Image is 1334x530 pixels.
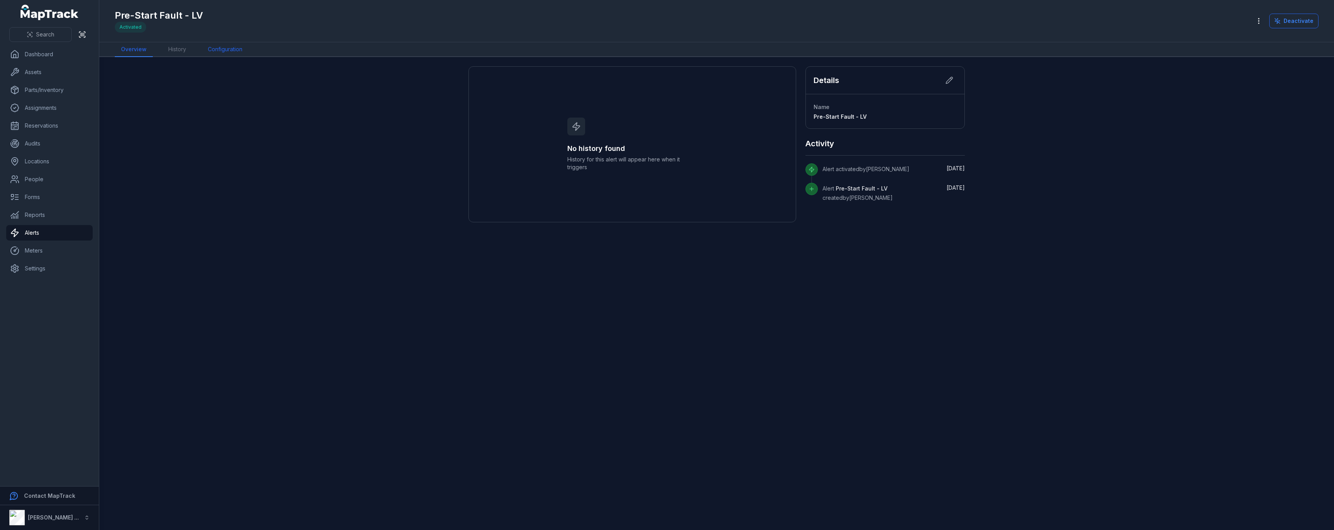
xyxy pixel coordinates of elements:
time: 5/7/2025, 3:10:19 PM [947,165,965,171]
span: Alert created by [PERSON_NAME] [823,185,893,201]
a: Assignments [6,100,93,116]
strong: [PERSON_NAME] Group [28,514,92,521]
h2: Details [814,75,839,86]
span: Name [814,104,829,110]
button: Search [9,27,72,42]
a: Settings [6,261,93,276]
a: Audits [6,136,93,151]
a: Dashboard [6,47,93,62]
div: Activated [115,22,146,33]
a: History [162,42,192,57]
span: [DATE] [947,165,965,171]
time: 5/7/2025, 3:05:05 PM [947,184,965,191]
a: MapTrack [21,5,79,20]
span: History for this alert will appear here when it triggers [567,156,698,171]
a: Parts/Inventory [6,82,93,98]
span: Search [36,31,54,38]
a: Forms [6,189,93,205]
strong: Contact MapTrack [24,492,75,499]
h1: Pre-Start Fault - LV [115,9,203,22]
a: Reservations [6,118,93,133]
h3: No history found [567,143,698,154]
a: Configuration [202,42,249,57]
span: Pre-Start Fault - LV [814,113,867,120]
span: Pre-Start Fault - LV [836,185,888,192]
h2: Activity [805,138,834,149]
a: Alerts [6,225,93,241]
a: People [6,171,93,187]
a: Reports [6,207,93,223]
span: Alert activated by [PERSON_NAME] [823,166,909,172]
span: [DATE] [947,184,965,191]
a: Overview [115,42,153,57]
a: Meters [6,243,93,258]
a: Locations [6,154,93,169]
button: Deactivate [1269,14,1318,28]
a: Assets [6,64,93,80]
